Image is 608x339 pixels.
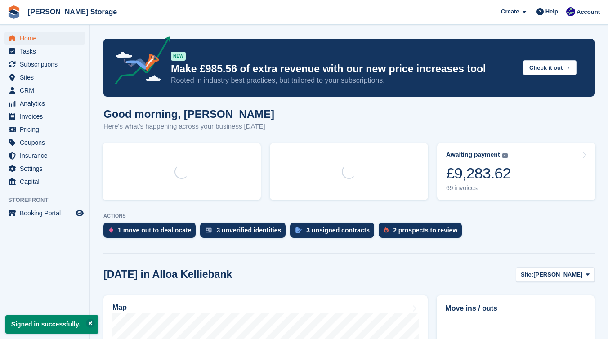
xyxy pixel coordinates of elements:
[103,121,274,132] p: Here's what's happening across your business [DATE]
[206,227,212,233] img: verify_identity-adf6edd0f0f0b5bbfe63781bf79b02c33cf7c696d77639b501bdc392416b5a36.svg
[20,84,74,97] span: CRM
[20,97,74,110] span: Analytics
[290,223,379,242] a: 3 unsigned contracts
[20,110,74,123] span: Invoices
[4,97,85,110] a: menu
[545,7,558,16] span: Help
[5,315,98,334] p: Signed in successfully.
[200,223,290,242] a: 3 unverified identities
[107,36,170,88] img: price-adjustments-announcement-icon-8257ccfd72463d97f412b2fc003d46551f7dbcb40ab6d574587a9cd5c0d94...
[109,227,113,233] img: move_outs_to_deallocate_icon-f764333ba52eb49d3ac5e1228854f67142a1ed5810a6f6cc68b1a99e826820c5.svg
[20,71,74,84] span: Sites
[502,153,508,158] img: icon-info-grey-7440780725fd019a000dd9b08b2336e03edf1995a4989e88bcd33f0948082b44.svg
[171,52,186,61] div: NEW
[20,58,74,71] span: Subscriptions
[4,32,85,45] a: menu
[7,5,21,19] img: stora-icon-8386f47178a22dfd0bd8f6a31ec36ba5ce8667c1dd55bd0f319d3a0aa187defe.svg
[4,45,85,58] a: menu
[118,227,191,234] div: 1 move out to deallocate
[4,149,85,162] a: menu
[446,184,511,192] div: 69 invoices
[103,223,200,242] a: 1 move out to deallocate
[533,270,582,279] span: [PERSON_NAME]
[516,267,595,282] button: Site: [PERSON_NAME]
[216,227,281,234] div: 3 unverified identities
[577,8,600,17] span: Account
[393,227,457,234] div: 2 prospects to review
[24,4,121,19] a: [PERSON_NAME] Storage
[171,62,516,76] p: Make £985.56 of extra revenue with our new price increases tool
[384,227,389,233] img: prospect-51fa495bee0391a8d652442698ab0144808aea92771e9ea1ae160a38d050c398.svg
[523,60,577,75] button: Check it out →
[4,162,85,175] a: menu
[446,151,500,159] div: Awaiting payment
[103,213,595,219] p: ACTIONS
[437,143,595,200] a: Awaiting payment £9,283.62 69 invoices
[4,110,85,123] a: menu
[4,175,85,188] a: menu
[4,71,85,84] a: menu
[103,268,232,281] h2: [DATE] in Alloa Kelliebank
[20,149,74,162] span: Insurance
[74,208,85,219] a: Preview store
[4,123,85,136] a: menu
[8,196,89,205] span: Storefront
[20,162,74,175] span: Settings
[112,303,127,312] h2: Map
[20,207,74,219] span: Booking Portal
[446,164,511,183] div: £9,283.62
[379,223,466,242] a: 2 prospects to review
[20,123,74,136] span: Pricing
[306,227,370,234] div: 3 unsigned contracts
[4,136,85,149] a: menu
[566,7,575,16] img: Ross Watt
[20,32,74,45] span: Home
[445,303,586,314] h2: Move ins / outs
[501,7,519,16] span: Create
[20,175,74,188] span: Capital
[4,84,85,97] a: menu
[103,108,274,120] h1: Good morning, [PERSON_NAME]
[20,45,74,58] span: Tasks
[4,207,85,219] a: menu
[171,76,516,85] p: Rooted in industry best practices, but tailored to your subscriptions.
[20,136,74,149] span: Coupons
[521,270,533,279] span: Site:
[295,227,302,233] img: contract_signature_icon-13c848040528278c33f63329250d36e43548de30e8caae1d1a13099fd9432cc5.svg
[4,58,85,71] a: menu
